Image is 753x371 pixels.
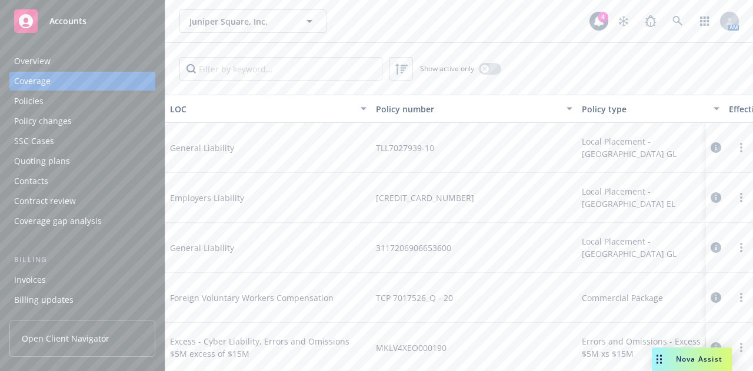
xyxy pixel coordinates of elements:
[376,142,434,154] span: TLL7027939-10
[582,235,719,260] span: Local Placement - [GEOGRAPHIC_DATA] GL
[376,192,474,204] span: [CREDIT_CARD_NUMBER]
[734,290,748,305] a: more
[9,172,155,190] a: Contacts
[14,152,70,171] div: Quoting plans
[376,242,451,254] span: 3117206906653600
[170,142,346,154] span: General Liability
[9,254,155,266] div: Billing
[652,347,732,371] button: Nova Assist
[9,290,155,309] a: Billing updates
[14,212,102,230] div: Coverage gap analysis
[170,292,346,304] span: Foreign Voluntary Workers Compensation
[14,290,74,309] div: Billing updates
[376,103,559,115] div: Policy number
[14,172,48,190] div: Contacts
[582,135,719,160] span: Local Placement - [GEOGRAPHIC_DATA] GL
[666,9,689,33] a: Search
[9,72,155,91] a: Coverage
[9,92,155,111] a: Policies
[734,240,748,255] a: more
[14,52,51,71] div: Overview
[22,332,109,345] span: Open Client Navigator
[14,270,46,289] div: Invoices
[14,132,54,151] div: SSC Cases
[170,242,346,254] span: General Liability
[179,57,382,81] input: Filter by keyword...
[734,141,748,155] a: more
[9,5,155,38] a: Accounts
[9,112,155,131] a: Policy changes
[189,15,291,28] span: Juniper Square, Inc.
[598,12,608,22] div: 4
[693,9,717,33] a: Switch app
[376,292,453,304] span: TCP 7017526_Q - 20
[734,340,748,355] a: more
[582,335,719,360] span: Errors and Omissions - Excess | $5M xs $15M
[179,9,326,33] button: Juniper Square, Inc.
[9,192,155,210] a: Contract review
[582,103,707,115] div: Policy type
[9,212,155,230] a: Coverage gap analysis
[170,103,354,115] div: LOC
[9,152,155,171] a: Quoting plans
[9,52,155,71] a: Overview
[371,95,577,123] button: Policy number
[14,72,51,91] div: Coverage
[420,63,474,73] span: Show active only
[582,185,719,210] span: Local Placement - [GEOGRAPHIC_DATA] EL
[49,16,86,26] span: Accounts
[9,270,155,289] a: Invoices
[14,192,76,210] div: Contract review
[612,9,635,33] a: Stop snowing
[639,9,662,33] a: Report a Bug
[14,92,44,111] div: Policies
[734,190,748,205] a: more
[14,112,72,131] div: Policy changes
[582,292,663,304] span: Commercial Package
[165,95,371,123] button: LOC
[9,132,155,151] a: SSC Cases
[652,347,667,371] div: Drag to move
[676,354,722,364] span: Nova Assist
[376,342,447,354] span: MKLV4XEO000190
[170,192,346,204] span: Employers Liability
[170,335,366,360] span: Excess - Cyber Liability, Errors and Omissions $5M excess of $15M
[577,95,724,123] button: Policy type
